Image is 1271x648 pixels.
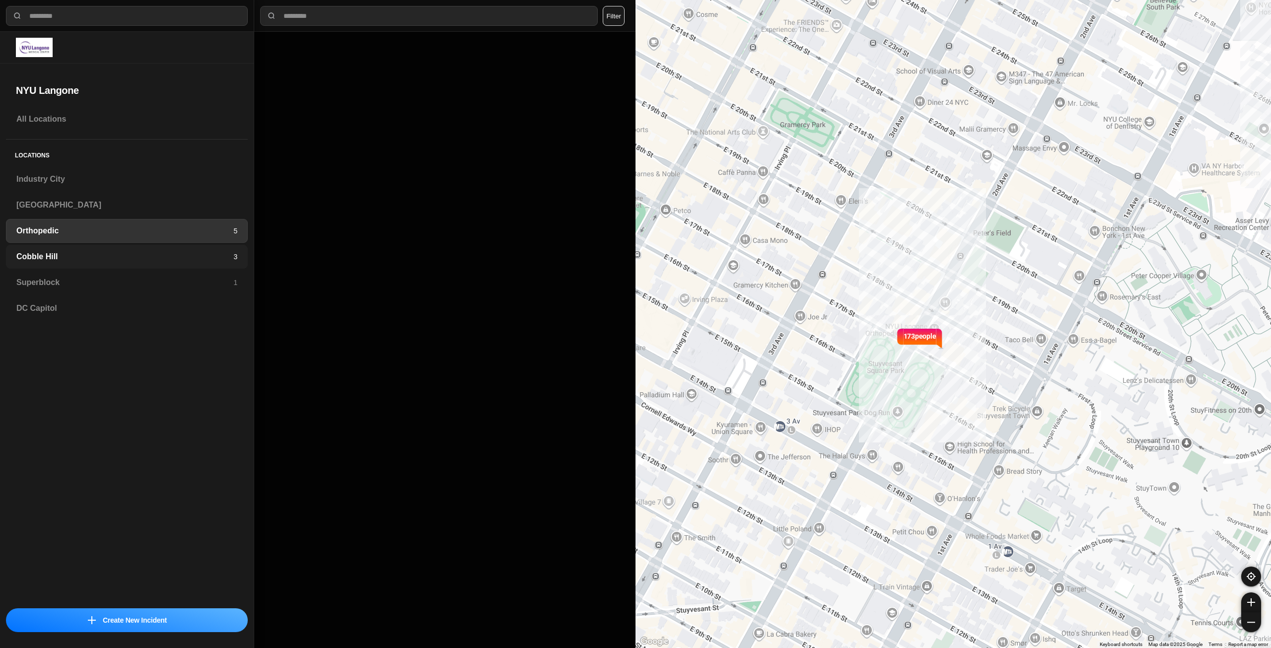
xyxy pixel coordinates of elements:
button: recenter [1241,567,1261,586]
button: Filter [603,6,625,26]
a: Report a map error [1228,642,1268,647]
img: Google [638,635,671,648]
img: search [12,11,22,21]
a: Terms (opens in new tab) [1208,642,1222,647]
p: 3 [233,252,237,262]
a: All Locations [6,107,248,131]
img: zoom-in [1247,598,1255,606]
h3: Industry City [16,173,237,185]
h3: Superblock [16,277,233,288]
img: icon [88,616,96,624]
a: Cobble Hill3 [6,245,248,269]
a: [GEOGRAPHIC_DATA] [6,193,248,217]
img: zoom-out [1247,618,1255,626]
p: 1 [233,278,237,288]
p: 173 people [904,331,936,353]
h2: NYU Langone [16,83,238,97]
h3: [GEOGRAPHIC_DATA] [16,199,237,211]
p: Create New Incident [103,615,167,625]
img: logo [16,38,53,57]
a: DC Capitol [6,296,248,320]
span: Map data ©2025 Google [1148,642,1202,647]
a: Industry City [6,167,248,191]
h5: Locations [6,140,248,167]
a: Orthopedic5 [6,219,248,243]
img: notch [896,327,904,349]
p: 5 [233,226,237,236]
h3: DC Capitol [16,302,237,314]
img: notch [936,327,943,349]
button: zoom-in [1241,592,1261,612]
h3: Orthopedic [16,225,233,237]
h3: All Locations [16,113,237,125]
h3: Cobble Hill [16,251,233,263]
img: recenter [1247,572,1256,581]
a: Superblock1 [6,271,248,294]
button: iconCreate New Incident [6,608,248,632]
img: search [267,11,277,21]
button: Keyboard shortcuts [1100,641,1142,648]
a: Open this area in Google Maps (opens a new window) [638,635,671,648]
button: zoom-out [1241,612,1261,632]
